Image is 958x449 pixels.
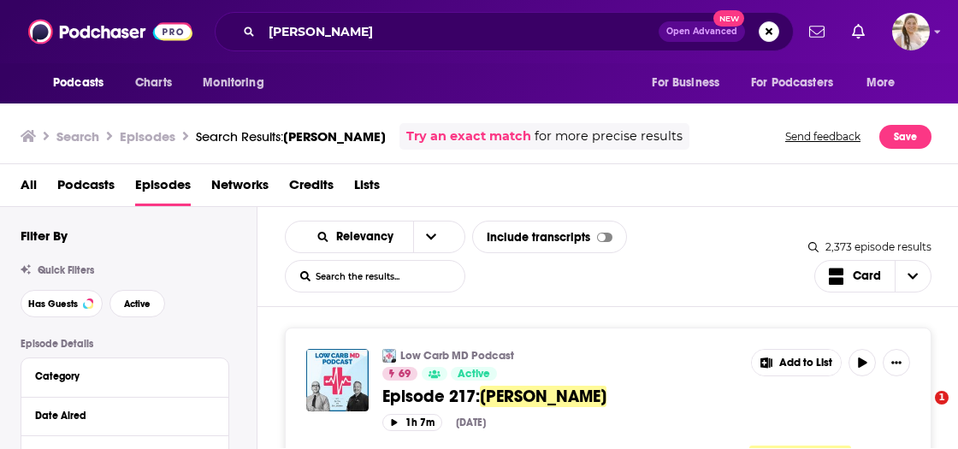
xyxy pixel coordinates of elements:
[21,227,68,244] h2: Filter By
[21,338,229,350] p: Episode Details
[406,127,531,146] a: Try an exact match
[802,17,831,46] a: Show notifications dropdown
[124,67,182,99] a: Charts
[659,21,745,42] button: Open AdvancedNew
[382,349,396,363] img: Low Carb MD Podcast
[57,171,115,206] a: Podcasts
[779,357,832,369] span: Add to List
[780,123,866,150] button: Send feedback
[35,405,215,426] button: Date Aired
[400,349,514,363] a: Low Carb MD Podcast
[740,67,858,99] button: open menu
[21,290,103,317] button: Has Guests
[35,365,215,387] button: Category
[28,299,78,309] span: Has Guests
[900,391,941,432] iframe: Intercom live chat
[285,221,465,253] h2: Choose List sort
[196,128,386,145] a: Search Results:[PERSON_NAME]
[306,349,369,411] img: Episode 217: Dr. William Davis
[456,417,486,428] div: [DATE]
[883,349,910,376] button: Show More Button
[120,128,175,145] h3: Episodes
[640,67,741,99] button: open menu
[215,12,794,51] div: Search podcasts, credits, & more...
[451,367,497,381] a: Active
[652,71,719,95] span: For Business
[866,71,896,95] span: More
[382,386,739,407] a: Episode 217:[PERSON_NAME]
[196,128,386,145] div: Search Results:
[399,366,411,383] span: 69
[21,171,37,206] a: All
[135,71,172,95] span: Charts
[845,17,872,46] a: Show notifications dropdown
[41,67,126,99] button: open menu
[382,414,442,430] button: 1h 7m
[211,171,269,206] a: Networks
[666,27,737,36] span: Open Advanced
[413,222,449,252] button: open menu
[56,128,99,145] h3: Search
[35,370,204,382] div: Category
[892,13,930,50] button: Show profile menu
[935,391,949,405] span: 1
[124,299,151,309] span: Active
[301,231,413,243] button: open menu
[808,240,931,253] div: 2,373 episode results
[879,125,931,149] button: Save
[472,221,627,253] div: Include transcripts
[336,231,399,243] span: Relevancy
[752,350,841,375] button: Show More Button
[382,386,480,407] span: Episode 217:
[892,13,930,50] span: Logged in as acquavie
[53,71,103,95] span: Podcasts
[480,386,606,407] span: [PERSON_NAME]
[203,71,263,95] span: Monitoring
[458,366,490,383] span: Active
[382,367,417,381] a: 69
[814,260,932,292] button: Choose View
[262,18,659,45] input: Search podcasts, credits, & more...
[713,10,744,27] span: New
[853,270,881,282] span: Card
[35,410,204,422] div: Date Aired
[283,128,386,145] span: [PERSON_NAME]
[354,171,380,206] a: Lists
[535,127,683,146] span: for more precise results
[109,290,165,317] button: Active
[191,67,286,99] button: open menu
[892,13,930,50] img: User Profile
[28,15,192,48] img: Podchaser - Follow, Share and Rate Podcasts
[751,71,833,95] span: For Podcasters
[289,171,334,206] a: Credits
[855,67,917,99] button: open menu
[38,264,94,276] span: Quick Filters
[135,171,191,206] a: Episodes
